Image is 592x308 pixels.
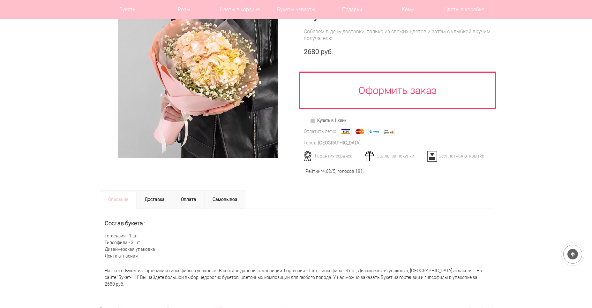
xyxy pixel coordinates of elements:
h2: Состав букета : [105,220,488,227]
span: 4.62 [322,169,331,174]
div: Баллы за покупки [363,153,426,159]
img: Visa [340,128,352,135]
img: MasterCard [354,128,366,135]
div: Гарантия сервиса [302,153,364,159]
div: [GEOGRAPHIC_DATA] [318,140,360,146]
div: Рейтинг /5, голосов: . [305,168,364,175]
span: 181 [355,169,363,174]
div: Оплатить легко: [304,128,337,135]
div: Бесплатная открытка [425,153,488,159]
a: Самовывоз [204,190,245,209]
div: Соберем в день доставки, только из свежих цветов и затем с улыбкой вручим получателю. [304,28,492,42]
a: Оплата [173,190,205,209]
img: Webmoney [368,128,380,135]
a: Оформить заказ [299,72,496,109]
img: Яндекс Деньги [383,128,395,135]
a: Купить в 1 клик [307,116,349,125]
div: На фото - Букет из гортензии и гипсофилы в упаковке . В составе данной композиции: Гортензия - 1 ... [100,264,492,291]
a: Доставка [136,190,173,209]
div: Гортензия - 1 шт Гипсофила - 3 шт Дизайнерская упаковка Лента атласная [100,209,492,265]
img: Купить в 1 клик [310,118,317,123]
div: 2680 руб. [304,48,492,56]
div: Город: [304,140,317,146]
a: Описание [100,190,137,209]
